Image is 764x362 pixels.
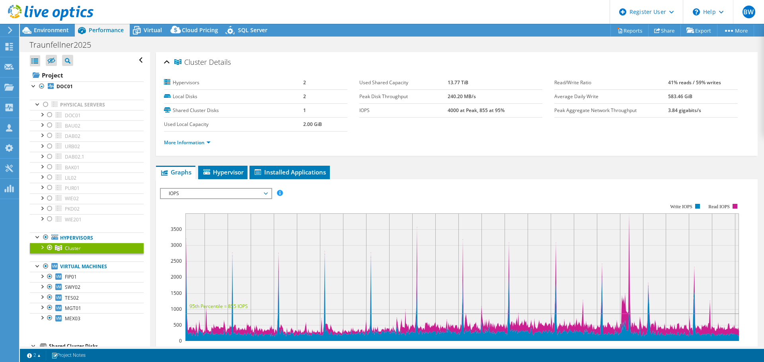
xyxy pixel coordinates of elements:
span: BAK01 [65,164,80,171]
b: 3.84 gigabits/s [668,107,701,114]
span: DAB02 [65,133,80,139]
text: 20:00 [660,345,672,352]
a: FIP01 [30,272,144,282]
text: 08:00 [383,345,396,352]
a: MEX03 [30,313,144,323]
text: 17:00 [591,345,603,352]
text: 15:00 [545,345,557,352]
svg: \n [693,8,700,15]
span: BW [743,6,755,18]
label: Shared Cluster Disks [164,106,303,114]
b: 240.20 MB/s [448,93,476,100]
a: LIL02 [30,172,144,183]
a: MGT01 [30,303,144,313]
a: Project [30,69,144,81]
a: 2 [21,350,46,360]
text: Read IOPS [709,204,730,209]
span: Hypervisor [202,168,244,176]
a: More [717,24,754,37]
a: Cluster [30,243,144,253]
div: Shared Cluster Disks [49,341,144,351]
span: SQL Server [238,26,267,34]
label: Used Shared Capacity [359,79,448,87]
b: 2 [303,93,306,100]
a: SWY02 [30,282,144,292]
a: More Information [164,139,210,146]
b: 1 [303,107,306,114]
span: MEX03 [65,315,80,322]
span: URB02 [65,143,80,150]
text: 00:00 [199,345,211,352]
a: URB02 [30,141,144,152]
b: 583.46 GiB [668,93,692,100]
span: Performance [89,26,124,34]
span: Cloud Pricing [182,26,218,34]
text: 16:00 [568,345,580,352]
text: 2500 [171,257,182,264]
span: DAB02.1 [65,153,84,160]
span: Virtual [144,26,162,34]
text: 11:00 [452,345,465,352]
text: 07:00 [360,345,372,352]
label: Peak Aggregate Network Throughput [554,106,668,114]
a: Reports [610,24,649,37]
a: Share [648,24,681,37]
text: 14:00 [522,345,534,352]
text: 13:00 [499,345,511,352]
span: PKD02 [65,205,80,212]
text: 01:00 [222,345,234,352]
a: BAU02 [30,120,144,131]
a: WIE201 [30,214,144,225]
label: Average Daily Write [554,93,668,101]
span: IOPS [165,189,267,198]
span: Installed Applications [253,168,326,176]
span: Cluster [174,58,207,66]
label: IOPS [359,106,448,114]
h1: Traunfellner2025 [26,41,103,49]
a: BAK01 [30,162,144,172]
a: Hypervisors [30,232,144,243]
span: Environment [34,26,69,34]
a: Virtual Machines [30,261,144,272]
text: 10:00 [429,345,442,352]
text: 21:00 [683,345,695,352]
text: 1000 [171,306,182,312]
text: 04:00 [291,345,303,352]
span: SWY02 [65,284,80,290]
b: DOC01 [57,83,73,90]
span: MGT01 [65,305,81,312]
a: DOC01 [30,110,144,120]
a: PUR01 [30,183,144,193]
a: Project Notes [46,350,91,360]
a: DAB02 [30,131,144,141]
text: 95th Percentile = 855 IOPS [189,303,248,310]
span: Cluster [65,245,81,252]
text: 02:00 [245,345,257,352]
label: Used Local Capacity [164,120,303,128]
text: 18:00 [614,345,626,352]
span: LIL02 [65,174,76,181]
text: 19:00 [637,345,649,352]
text: 500 [173,321,182,328]
span: Graphs [160,168,191,176]
text: 23:00 [729,345,741,352]
span: FIP01 [65,273,77,280]
span: WIE201 [65,216,82,223]
text: 03:00 [268,345,280,352]
text: 3000 [171,242,182,248]
span: TES02 [65,294,79,301]
a: PKD02 [30,204,144,214]
text: 1500 [171,290,182,296]
span: BAU02 [65,122,80,129]
b: 2 [303,79,306,86]
text: 22:00 [706,345,718,352]
a: DAB02.1 [30,152,144,162]
a: TES02 [30,292,144,303]
b: 4000 at Peak, 855 at 95% [448,107,505,114]
span: Details [209,57,231,67]
b: 13.77 TiB [448,79,468,86]
text: 3500 [171,226,182,232]
a: Physical Servers [30,100,144,110]
text: 06:00 [337,345,349,352]
text: 2000 [171,273,182,280]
